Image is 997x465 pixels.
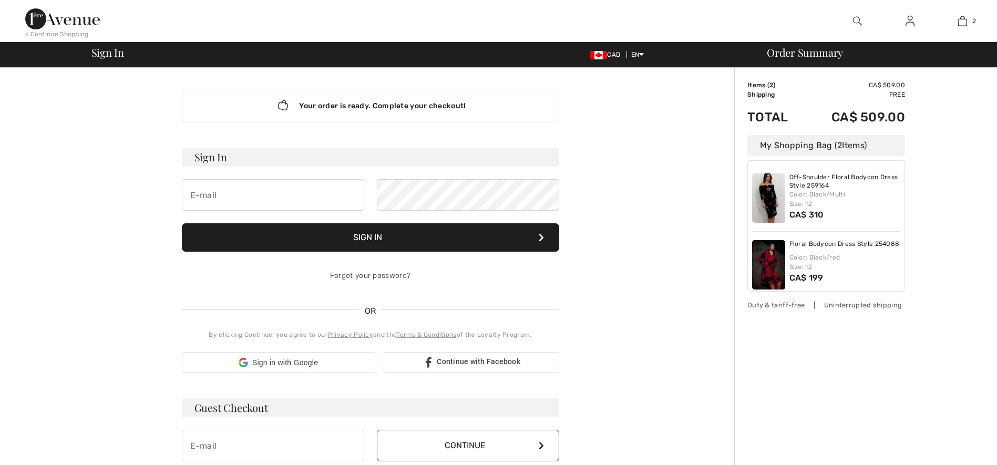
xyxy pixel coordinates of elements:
[182,330,559,339] div: By clicking Continue, you agree to our and the of the Loyalty Program.
[747,90,804,99] td: Shipping
[182,179,364,211] input: E-mail
[754,47,991,58] div: Order Summary
[252,357,318,368] span: Sign in with Google
[789,210,824,220] span: CA$ 310
[330,271,410,280] a: Forgot your password?
[359,305,382,317] span: OR
[747,135,905,156] div: My Shopping Bag ( Items)
[437,357,520,366] span: Continue with Facebook
[769,81,773,89] span: 2
[182,89,559,122] div: Your order is ready. Complete your checkout!
[182,352,375,373] div: Sign in with Google
[752,173,785,223] img: Off-Shoulder Floral Bodycon Dress Style 259164
[631,51,644,58] span: EN
[747,80,804,90] td: Items ( )
[747,300,905,310] div: Duty & tariff-free | Uninterrupted shipping
[25,29,89,39] div: < Continue Shopping
[25,8,100,29] img: 1ère Avenue
[752,240,785,290] img: Floral Bodycon Dress Style 254088
[384,352,559,373] a: Continue with Facebook
[91,47,124,58] span: Sign In
[789,240,900,249] a: Floral Bodycon Dress Style 254088
[789,253,901,272] div: Color: Black/red Size: 12
[590,51,624,58] span: CAD
[396,331,456,338] a: Terms & Conditions
[377,430,559,461] button: Continue
[182,148,559,167] h3: Sign In
[747,99,804,135] td: Total
[182,398,559,417] h3: Guest Checkout
[182,430,364,461] input: E-mail
[328,331,373,338] a: Privacy Policy
[789,273,824,283] span: CA$ 199
[789,190,901,209] div: Color: Black/Multi Size: 12
[590,51,607,59] img: Canadian Dollar
[182,223,559,252] button: Sign In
